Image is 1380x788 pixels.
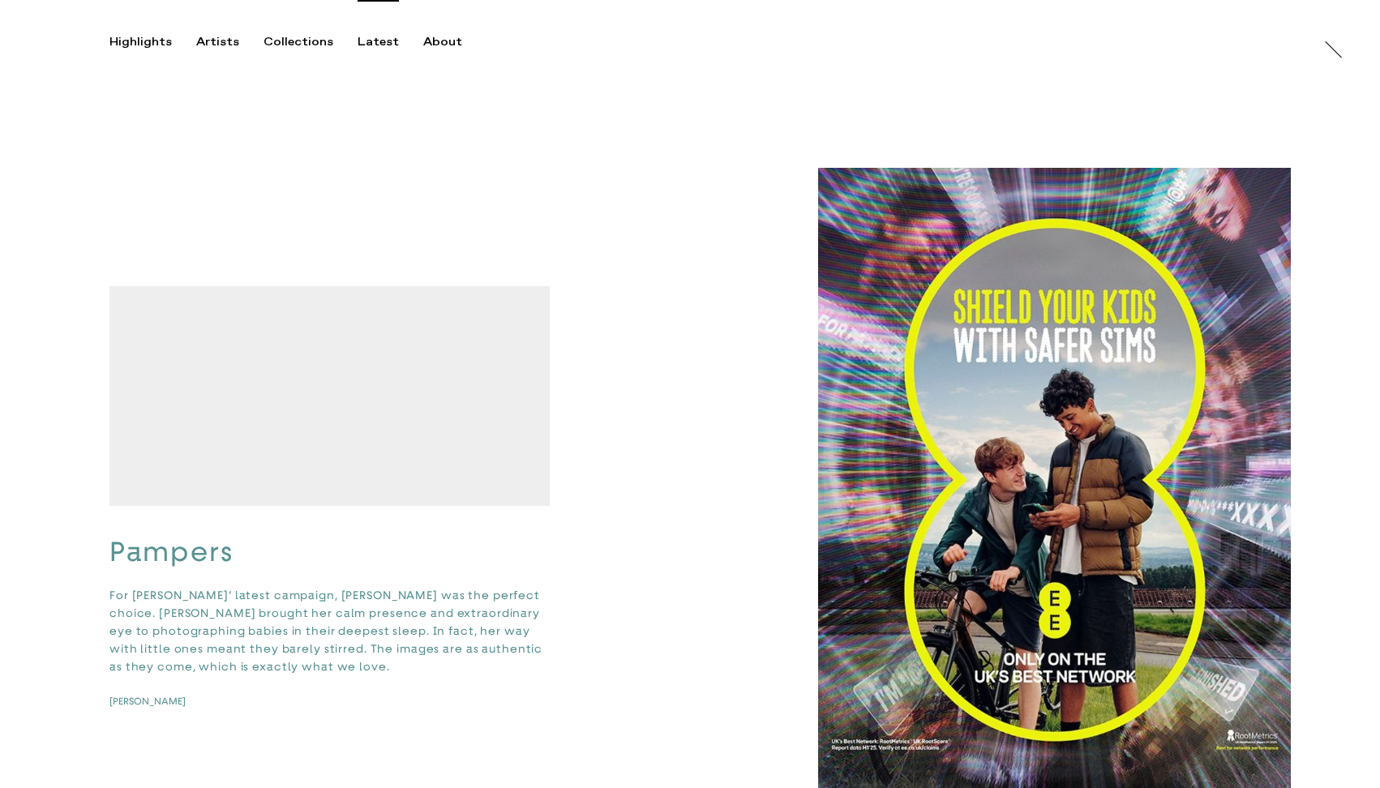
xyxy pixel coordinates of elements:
[109,535,550,569] h3: Pampers
[109,35,172,49] div: Highlights
[109,586,550,675] p: For [PERSON_NAME]’ latest campaign, [PERSON_NAME] was the perfect choice. [PERSON_NAME] brought h...
[196,35,264,49] button: Artists
[264,35,358,49] button: Collections
[109,695,213,708] a: [PERSON_NAME]
[358,35,399,49] div: Latest
[196,35,239,49] div: Artists
[109,35,196,49] button: Highlights
[358,35,423,49] button: Latest
[109,696,186,707] span: [PERSON_NAME]
[109,286,550,708] button: PampersFor [PERSON_NAME]’ latest campaign, [PERSON_NAME] was the perfect choice. [PERSON_NAME] br...
[423,35,462,49] div: About
[423,35,486,49] button: About
[264,35,333,49] div: Collections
